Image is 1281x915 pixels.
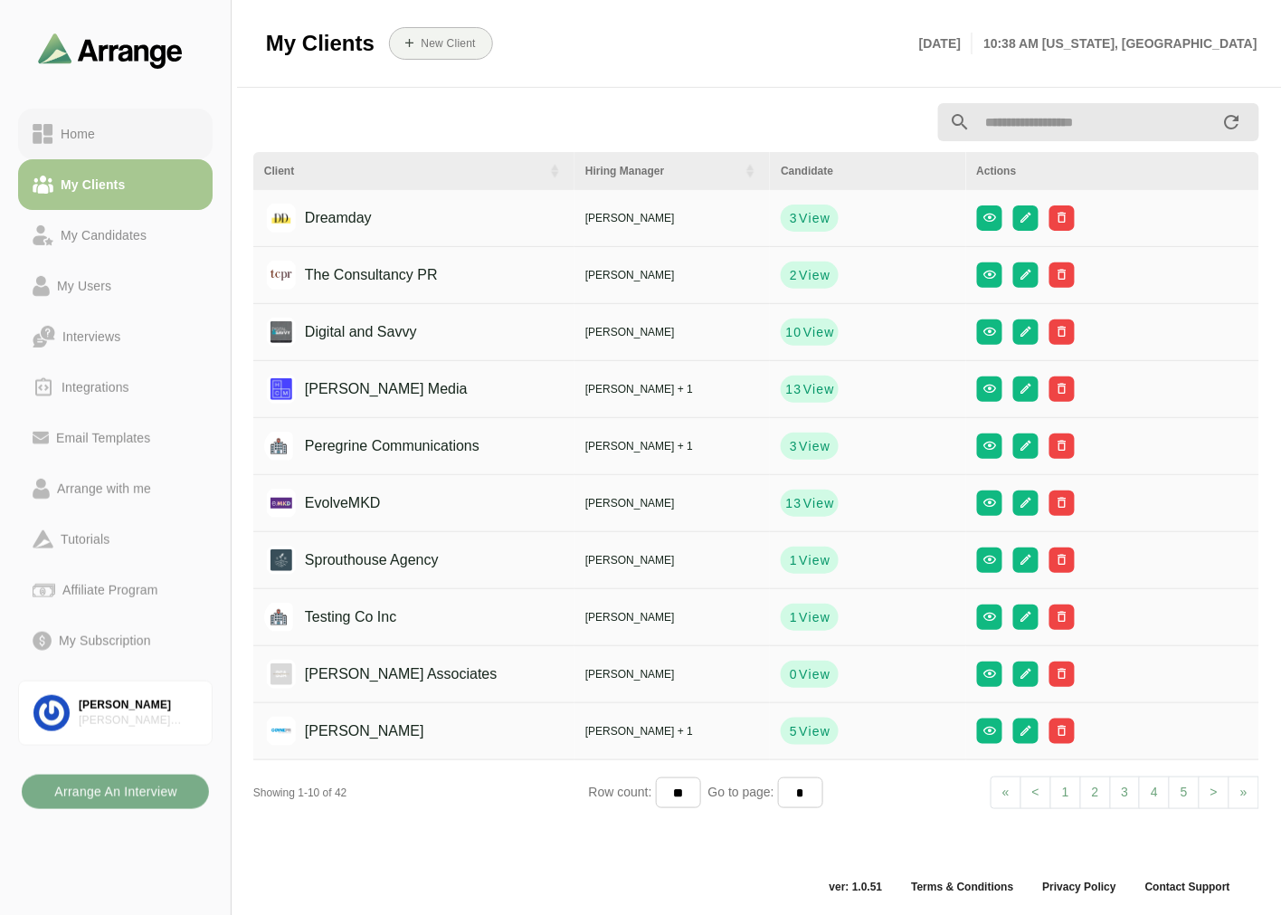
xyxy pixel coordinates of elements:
[267,717,296,746] img: coyne.png
[1029,880,1131,894] a: Privacy Policy
[701,785,778,799] span: Go to page:
[781,604,839,631] button: 1View
[53,775,177,809] b: Arrange An Interview
[389,27,493,60] button: New Client
[277,657,498,691] div: [PERSON_NAME] Associates
[18,311,213,362] a: Interviews
[1199,777,1229,809] a: Next
[1169,777,1200,809] a: 5
[18,210,213,261] a: My Candidates
[18,565,213,615] a: Affiliate Program
[267,375,296,404] img: hannah_cranston_media_logo.jpg
[54,376,137,398] div: Integrations
[781,547,839,574] button: 1View
[18,362,213,413] a: Integrations
[585,723,759,739] div: [PERSON_NAME] + 1
[802,380,835,398] span: View
[50,275,119,297] div: My Users
[784,323,802,341] strong: 10
[55,579,165,601] div: Affiliate Program
[789,209,798,227] strong: 3
[267,660,296,689] img: BSA-Logo.jpg
[264,163,536,179] div: Client
[1229,777,1259,809] a: Next
[977,163,1248,179] div: Actions
[50,478,158,500] div: Arrange with me
[79,698,197,713] div: [PERSON_NAME]
[18,159,213,210] a: My Clients
[798,209,830,227] span: View
[79,713,197,729] div: [PERSON_NAME] Associates
[53,174,132,195] div: My Clients
[267,546,296,575] img: sprouthouseagency_logo.jpg
[264,603,293,632] img: placeholder logo
[52,630,158,652] div: My Subscription
[277,201,372,235] div: Dreamday
[789,437,798,455] strong: 3
[420,37,475,50] b: New Client
[585,552,759,568] div: [PERSON_NAME]
[973,33,1257,54] p: 10:38 AM [US_STATE], [GEOGRAPHIC_DATA]
[267,261,296,290] img: tcpr.jpeg
[798,437,830,455] span: View
[18,463,213,514] a: Arrange with me
[798,722,830,740] span: View
[585,381,759,397] div: [PERSON_NAME] + 1
[1131,880,1245,894] a: Contact Support
[22,775,209,809] button: Arrange An Interview
[798,665,830,683] span: View
[781,661,839,688] button: 0View
[55,326,128,348] div: Interviews
[1110,777,1141,809] a: 3
[1210,785,1218,799] span: >
[18,109,213,159] a: Home
[589,785,656,799] span: Row count:
[781,205,839,232] button: 3View
[781,376,839,403] button: 13View
[585,210,759,226] div: [PERSON_NAME]
[585,267,759,283] div: [PERSON_NAME]
[815,880,897,894] span: ver: 1.0.51
[585,609,759,625] div: [PERSON_NAME]
[253,785,589,801] div: Showing 1-10 of 42
[267,204,296,233] img: dreamdayla_logo.jpg
[585,163,732,179] div: Hiring Manager
[789,551,798,569] strong: 1
[802,323,835,341] span: View
[585,438,759,454] div: [PERSON_NAME] + 1
[18,615,213,666] a: My Subscription
[784,380,802,398] strong: 13
[781,319,839,346] button: 10View
[897,880,1028,894] a: Terms & Conditions
[802,494,835,512] span: View
[585,495,759,511] div: [PERSON_NAME]
[781,163,954,179] div: Candidate
[49,427,157,449] div: Email Templates
[267,318,296,347] img: 1631367050045.jpg
[277,258,438,292] div: The Consultancy PR
[277,486,381,520] div: EvolveMKD
[277,600,396,634] div: Testing Co Inc
[277,315,417,349] div: Digital and Savvy
[798,551,830,569] span: View
[1221,111,1243,133] i: appended action
[789,665,798,683] strong: 0
[18,514,213,565] a: Tutorials
[277,372,468,406] div: [PERSON_NAME] Media
[264,432,293,461] img: placeholder logo
[1240,785,1248,799] span: »
[18,261,213,311] a: My Users
[784,494,802,512] strong: 13
[53,529,117,550] div: Tutorials
[277,429,479,463] div: Peregrine Communications
[919,33,973,54] p: [DATE]
[798,608,830,626] span: View
[277,543,439,577] div: Sprouthouse Agency
[781,490,839,517] button: 13View
[585,324,759,340] div: [PERSON_NAME]
[789,266,798,284] strong: 2
[18,681,213,746] a: [PERSON_NAME][PERSON_NAME] Associates
[781,262,839,289] button: 2View
[781,433,839,460] button: 3View
[1080,777,1111,809] a: 2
